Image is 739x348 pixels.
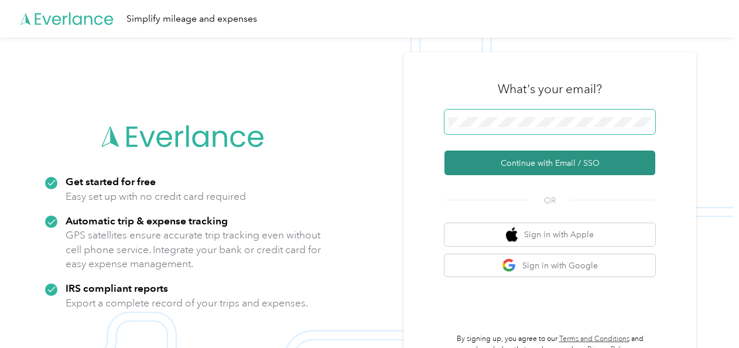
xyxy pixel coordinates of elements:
div: Simplify mileage and expenses [126,12,257,26]
strong: Get started for free [66,175,156,187]
button: apple logoSign in with Apple [444,223,655,246]
p: Export a complete record of your trips and expenses. [66,296,308,311]
button: google logoSign in with Google [444,254,655,277]
strong: Automatic trip & expense tracking [66,214,228,227]
strong: IRS compliant reports [66,282,168,294]
img: apple logo [506,227,518,242]
span: OR [529,195,570,207]
a: Terms and Conditions [559,335,629,343]
p: GPS satellites ensure accurate trip tracking even without cell phone service. Integrate your bank... [66,228,321,271]
p: Easy set up with no credit card required [66,189,246,204]
h3: What's your email? [498,81,602,97]
img: google logo [502,258,516,273]
button: Continue with Email / SSO [444,151,655,175]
